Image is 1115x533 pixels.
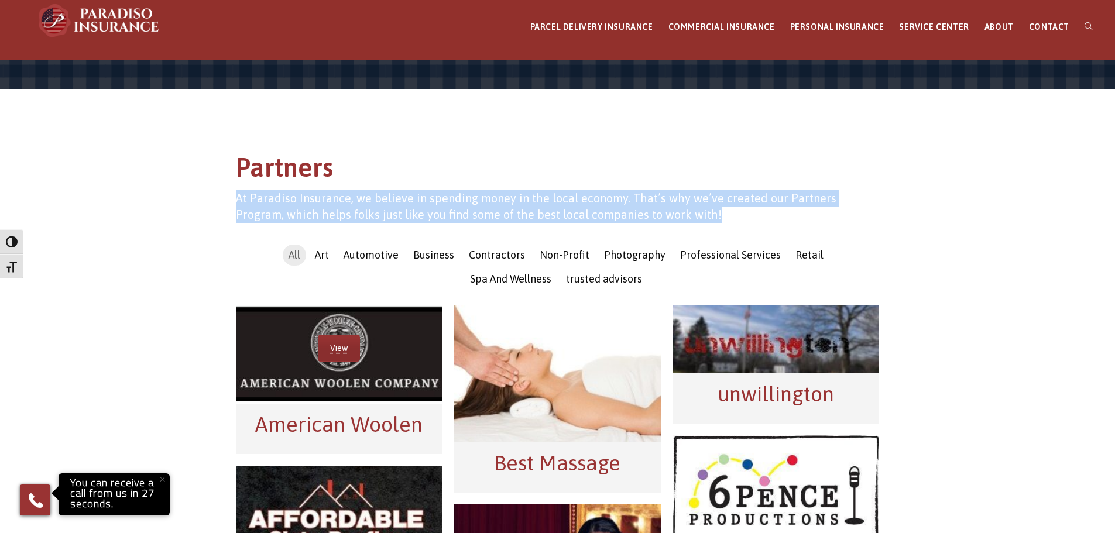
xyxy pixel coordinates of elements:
[318,335,360,362] a: View
[540,249,589,261] span: Non-Profit
[344,249,399,261] span: Automotive
[35,3,164,38] img: Paradiso Insurance
[460,448,655,477] h2: Best Massage
[242,410,437,439] h2: American Woolen
[678,379,873,408] h2: unwillington
[604,249,665,261] span: Photography
[899,22,969,32] span: SERVICE CENTER
[1029,22,1069,32] span: CONTACT
[236,150,880,191] h1: Partners
[790,22,884,32] span: PERSONAL INSURANCE
[149,466,175,492] button: Close
[984,22,1014,32] span: ABOUT
[469,249,525,261] span: Contractors
[470,273,551,285] span: Spa And Wellness
[668,22,775,32] span: COMMERCIAL INSURANCE
[236,190,880,223] h4: At Paradiso Insurance, we believe in spending money in the local economy. That’s why we’ve create...
[315,249,329,261] span: Art
[289,249,300,261] span: All
[413,249,454,261] span: Business
[566,273,642,285] span: trusted advisors
[61,476,167,513] p: You can receive a call from us in 27 seconds.
[530,22,653,32] span: PARCEL DELIVERY INSURANCE
[680,249,781,261] span: Professional Services
[26,491,45,510] img: Phone icon
[795,249,824,261] span: Retail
